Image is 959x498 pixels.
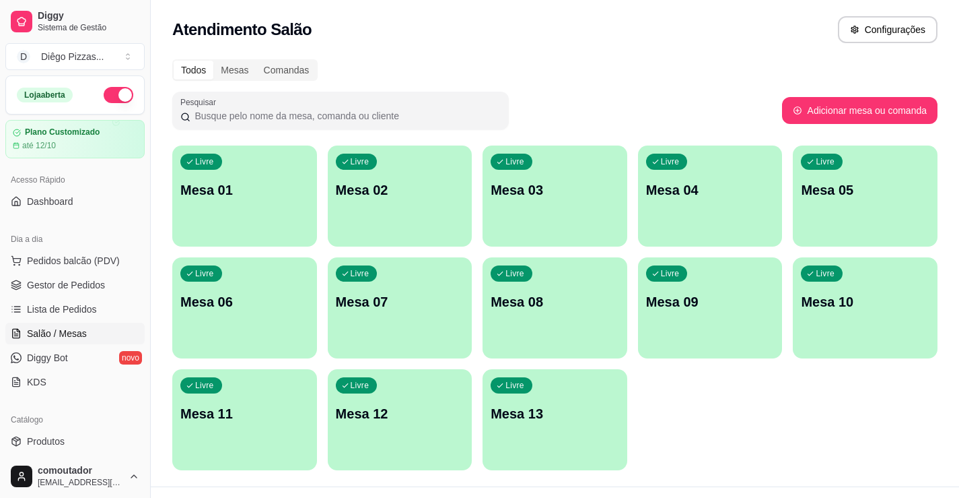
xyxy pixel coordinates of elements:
[801,181,929,199] p: Mesa 05
[351,380,369,391] p: Livre
[646,181,775,199] p: Mesa 04
[174,61,213,80] div: Todos
[38,10,139,22] span: Diggy
[336,404,464,423] p: Mesa 12
[5,371,145,393] a: KDS
[5,409,145,431] div: Catálogo
[793,257,937,359] button: LivreMesa 10
[190,109,501,123] input: Pesquisar
[27,303,97,316] span: Lista de Pedidos
[27,195,73,208] span: Dashboard
[5,120,145,158] a: Plano Customizadoaté 12/10
[646,292,775,311] p: Mesa 09
[801,292,929,311] p: Mesa 10
[5,228,145,250] div: Dia a dia
[816,156,834,167] p: Livre
[213,61,256,80] div: Mesas
[38,465,123,477] span: comoutador
[5,5,145,38] a: DiggySistema de Gestão
[5,460,145,493] button: comoutador[EMAIL_ADDRESS][DOMAIN_NAME]
[793,146,937,247] button: LivreMesa 05
[661,268,680,279] p: Livre
[22,140,56,151] article: até 12/10
[195,268,214,279] p: Livre
[505,268,524,279] p: Livre
[25,127,100,137] article: Plano Customizado
[661,156,680,167] p: Livre
[195,380,214,391] p: Livre
[17,88,73,102] div: Loja aberta
[328,257,472,359] button: LivreMesa 07
[172,19,312,40] h2: Atendimento Salão
[41,50,104,63] div: Diêgo Pizzas ...
[816,268,834,279] p: Livre
[38,477,123,488] span: [EMAIL_ADDRESS][DOMAIN_NAME]
[172,146,317,247] button: LivreMesa 01
[27,327,87,340] span: Salão / Mesas
[483,146,627,247] button: LivreMesa 03
[5,169,145,191] div: Acesso Rápido
[5,274,145,296] a: Gestor de Pedidos
[336,292,464,311] p: Mesa 07
[17,50,30,63] span: D
[491,404,619,423] p: Mesa 13
[491,292,619,311] p: Mesa 08
[27,278,105,292] span: Gestor de Pedidos
[27,375,46,389] span: KDS
[782,97,937,124] button: Adicionar mesa ou comanda
[505,156,524,167] p: Livre
[483,369,627,470] button: LivreMesa 13
[5,299,145,320] a: Lista de Pedidos
[195,156,214,167] p: Livre
[638,146,783,247] button: LivreMesa 04
[27,254,120,268] span: Pedidos balcão (PDV)
[172,257,317,359] button: LivreMesa 06
[5,43,145,70] button: Select a team
[351,268,369,279] p: Livre
[5,431,145,452] a: Produtos
[180,292,309,311] p: Mesa 06
[505,380,524,391] p: Livre
[336,181,464,199] p: Mesa 02
[483,257,627,359] button: LivreMesa 08
[180,96,221,108] label: Pesquisar
[256,61,317,80] div: Comandas
[180,181,309,199] p: Mesa 01
[328,146,472,247] button: LivreMesa 02
[328,369,472,470] button: LivreMesa 12
[351,156,369,167] p: Livre
[5,347,145,369] a: Diggy Botnovo
[638,257,783,359] button: LivreMesa 09
[5,191,145,212] a: Dashboard
[38,22,139,33] span: Sistema de Gestão
[172,369,317,470] button: LivreMesa 11
[104,87,133,103] button: Alterar Status
[27,351,68,365] span: Diggy Bot
[491,181,619,199] p: Mesa 03
[5,323,145,344] a: Salão / Mesas
[5,250,145,272] button: Pedidos balcão (PDV)
[27,435,65,448] span: Produtos
[180,404,309,423] p: Mesa 11
[838,16,937,43] button: Configurações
